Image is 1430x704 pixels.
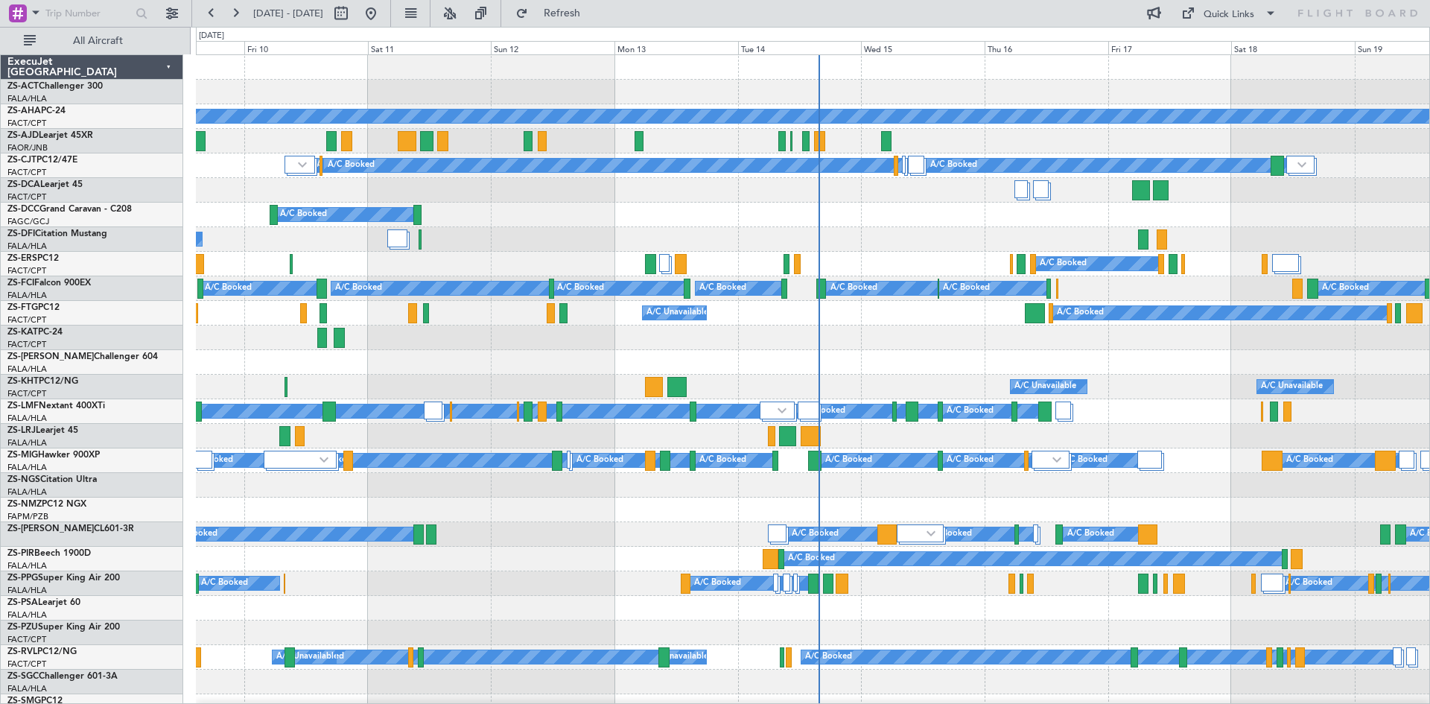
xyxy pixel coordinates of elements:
[7,216,49,227] a: FAGC/GCJ
[7,205,132,214] a: ZS-DCCGrand Caravan - C208
[1067,523,1114,545] div: A/C Booked
[7,623,38,632] span: ZS-PZU
[7,303,38,312] span: ZS-FTG
[7,180,40,189] span: ZS-DCA
[7,131,39,140] span: ZS-AJD
[1040,253,1087,275] div: A/C Booked
[694,572,741,594] div: A/C Booked
[39,36,157,46] span: All Aircraft
[509,1,598,25] button: Refresh
[861,41,985,54] div: Wed 15
[1052,457,1061,463] img: arrow-gray.svg
[557,277,604,299] div: A/C Booked
[1174,1,1284,25] button: Quick Links
[7,107,41,115] span: ZS-AHA
[7,585,47,596] a: FALA/HLA
[1014,375,1076,398] div: A/C Unavailable
[1286,572,1332,594] div: A/C Booked
[7,156,77,165] a: ZS-CJTPC12/47E
[7,254,59,263] a: ZS-ERSPC12
[7,609,47,621] a: FALA/HLA
[335,277,382,299] div: A/C Booked
[7,683,47,694] a: FALA/HLA
[1061,449,1108,472] div: A/C Booked
[7,180,83,189] a: ZS-DCALearjet 45
[7,598,80,607] a: ZS-PSALearjet 60
[7,486,47,498] a: FALA/HLA
[1297,162,1306,168] img: arrow-gray.svg
[7,265,46,276] a: FACT/CPT
[7,524,134,533] a: ZS-[PERSON_NAME]CL601-3R
[7,500,42,509] span: ZS-NMZ
[368,41,492,54] div: Sat 11
[7,426,36,435] span: ZS-LRJ
[491,41,614,54] div: Sun 12
[328,154,375,177] div: A/C Booked
[7,93,47,104] a: FALA/HLA
[1057,302,1104,324] div: A/C Booked
[7,672,118,681] a: ZS-SGCChallenger 601-3A
[7,659,46,670] a: FACT/CPT
[199,30,224,42] div: [DATE]
[7,426,78,435] a: ZS-LRJLearjet 45
[1286,449,1333,472] div: A/C Booked
[646,302,708,324] div: A/C Unavailable
[16,29,162,53] button: All Aircraft
[201,572,248,594] div: A/C Booked
[276,646,338,668] div: A/C Unavailable
[699,277,746,299] div: A/C Booked
[943,277,990,299] div: A/C Booked
[7,339,46,350] a: FACT/CPT
[7,500,86,509] a: ZS-NMZPC12 NGX
[7,560,47,571] a: FALA/HLA
[7,82,39,91] span: ZS-ACT
[947,449,994,472] div: A/C Booked
[825,449,872,472] div: A/C Booked
[7,364,47,375] a: FALA/HLA
[298,162,307,168] img: arrow-gray.svg
[798,400,845,422] div: A/C Booked
[253,7,323,20] span: [DATE] - [DATE]
[576,449,623,472] div: A/C Booked
[7,205,39,214] span: ZS-DCC
[927,530,935,536] img: arrow-gray.svg
[320,457,328,463] img: arrow-gray.svg
[778,408,786,413] img: arrow-gray.svg
[7,647,37,656] span: ZS-RVL
[7,413,47,424] a: FALA/HLA
[7,328,63,337] a: ZS-KATPC-24
[7,131,93,140] a: ZS-AJDLearjet 45XR
[7,388,46,399] a: FACT/CPT
[646,646,708,668] div: A/C Unavailable
[7,402,39,410] span: ZS-LMF
[7,437,47,448] a: FALA/HLA
[7,574,120,583] a: ZS-PPGSuper King Air 200
[7,451,100,460] a: ZS-MIGHawker 900XP
[531,8,594,19] span: Refresh
[7,574,38,583] span: ZS-PPG
[738,41,862,54] div: Tue 14
[244,41,368,54] div: Fri 10
[7,598,38,607] span: ZS-PSA
[614,41,738,54] div: Mon 13
[788,548,835,570] div: A/C Booked
[7,623,120,632] a: ZS-PZUSuper King Air 200
[7,524,94,533] span: ZS-[PERSON_NAME]
[7,634,46,645] a: FACT/CPT
[7,167,46,178] a: FACT/CPT
[7,118,46,129] a: FACT/CPT
[947,400,994,422] div: A/C Booked
[7,475,40,484] span: ZS-NGS
[1322,277,1369,299] div: A/C Booked
[930,154,977,177] div: A/C Booked
[7,82,103,91] a: ZS-ACTChallenger 300
[7,314,46,326] a: FACT/CPT
[7,549,34,558] span: ZS-PIR
[7,279,91,288] a: ZS-FCIFalcon 900EX
[7,229,107,238] a: ZS-DFICitation Mustang
[830,277,877,299] div: A/C Booked
[7,402,105,410] a: ZS-LMFNextant 400XTi
[7,451,38,460] span: ZS-MIG
[7,647,77,656] a: ZS-RVLPC12/NG
[7,191,46,203] a: FACT/CPT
